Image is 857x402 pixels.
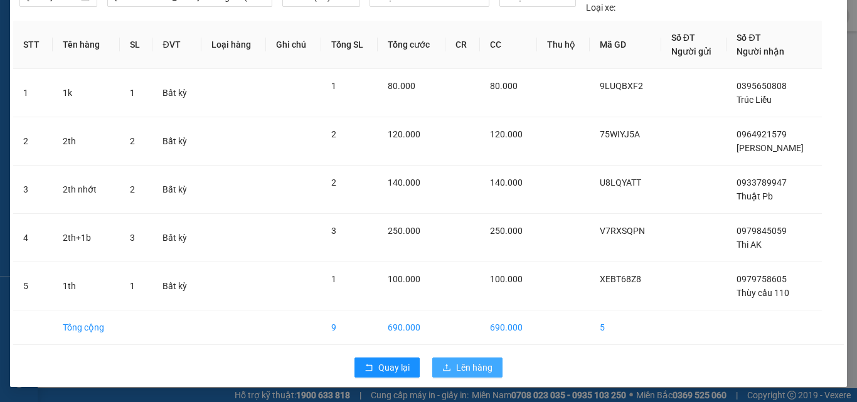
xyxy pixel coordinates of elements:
[53,117,120,166] td: 2th
[331,129,336,139] span: 2
[590,310,661,345] td: 5
[120,21,152,69] th: SL
[737,81,787,91] span: 0395650808
[432,357,503,378] button: uploadLên hàng
[266,21,321,69] th: Ghi chú
[53,21,120,69] th: Tên hàng
[737,226,787,236] span: 0979845059
[152,166,201,214] td: Bất kỳ
[490,81,518,91] span: 80.000
[53,310,120,345] td: Tổng cộng
[13,166,53,214] td: 3
[600,177,641,188] span: U8LQYATT
[331,274,336,284] span: 1
[152,214,201,262] td: Bất kỳ
[388,81,415,91] span: 80.000
[152,117,201,166] td: Bất kỳ
[442,363,451,373] span: upload
[445,21,480,69] th: CR
[13,214,53,262] td: 4
[331,81,336,91] span: 1
[737,240,762,250] span: Thi AK
[53,214,120,262] td: 2th+1b
[13,262,53,310] td: 5
[201,21,267,69] th: Loại hàng
[490,177,523,188] span: 140.000
[737,95,772,105] span: Trúc Liểu
[365,363,373,373] span: rollback
[480,310,538,345] td: 690.000
[600,274,641,284] span: XEBT68Z8
[737,46,784,56] span: Người nhận
[388,177,420,188] span: 140.000
[130,136,135,146] span: 2
[130,233,135,243] span: 3
[600,81,643,91] span: 9LUQBXF2
[321,21,378,69] th: Tổng SL
[130,88,135,98] span: 1
[53,262,120,310] td: 1th
[737,288,789,298] span: Thùy cầu 110
[13,69,53,117] td: 1
[130,184,135,194] span: 2
[586,1,615,14] span: Loại xe:
[737,129,787,139] span: 0964921579
[671,46,711,56] span: Người gửi
[480,21,538,69] th: CC
[590,21,661,69] th: Mã GD
[388,129,420,139] span: 120.000
[537,21,590,69] th: Thu hộ
[737,274,787,284] span: 0979758605
[600,129,640,139] span: 75WIYJ5A
[490,226,523,236] span: 250.000
[152,262,201,310] td: Bất kỳ
[737,191,773,201] span: Thuật Pb
[331,226,336,236] span: 3
[331,177,336,188] span: 2
[378,361,410,374] span: Quay lại
[152,21,201,69] th: ĐVT
[354,357,420,378] button: rollbackQuay lại
[737,177,787,188] span: 0933789947
[321,310,378,345] td: 9
[456,361,492,374] span: Lên hàng
[13,21,53,69] th: STT
[13,117,53,166] td: 2
[378,21,445,69] th: Tổng cước
[737,33,760,43] span: Số ĐT
[490,274,523,284] span: 100.000
[737,143,804,153] span: [PERSON_NAME]
[53,166,120,214] td: 2th nhớt
[671,33,695,43] span: Số ĐT
[378,310,445,345] td: 690.000
[53,69,120,117] td: 1k
[388,226,420,236] span: 250.000
[130,281,135,291] span: 1
[490,129,523,139] span: 120.000
[152,69,201,117] td: Bất kỳ
[600,226,645,236] span: V7RXSQPN
[388,274,420,284] span: 100.000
